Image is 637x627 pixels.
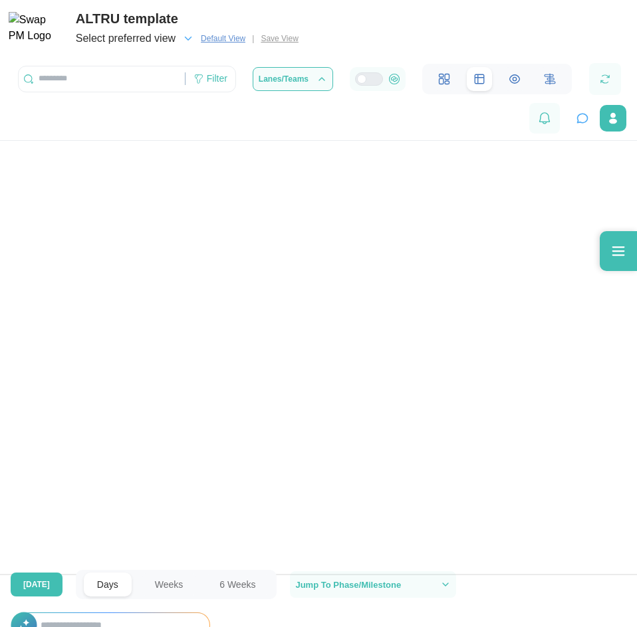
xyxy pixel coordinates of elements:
button: 6 Weeks [206,573,269,596]
div: | [252,33,254,45]
img: Swap PM Logo [9,12,63,45]
span: Lanes/Teams [259,75,309,83]
div: Filter [186,68,235,90]
button: Days [84,573,132,596]
span: Jump To Phase/Milestone [295,581,401,589]
button: Select preferred view [76,29,194,48]
span: Default View [201,32,245,45]
button: Jump To Phase/Milestone [290,571,456,598]
button: Weeks [142,573,197,596]
button: Default View [195,31,251,46]
button: [DATE] [11,573,63,596]
span: Select preferred view [76,29,176,48]
div: Filter [207,72,227,86]
div: ALTRU template [76,9,304,29]
button: Open project assistant [573,109,592,128]
span: [DATE] [23,573,50,596]
button: Refresh Grid [596,70,614,88]
button: Lanes/Teams [253,67,333,91]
